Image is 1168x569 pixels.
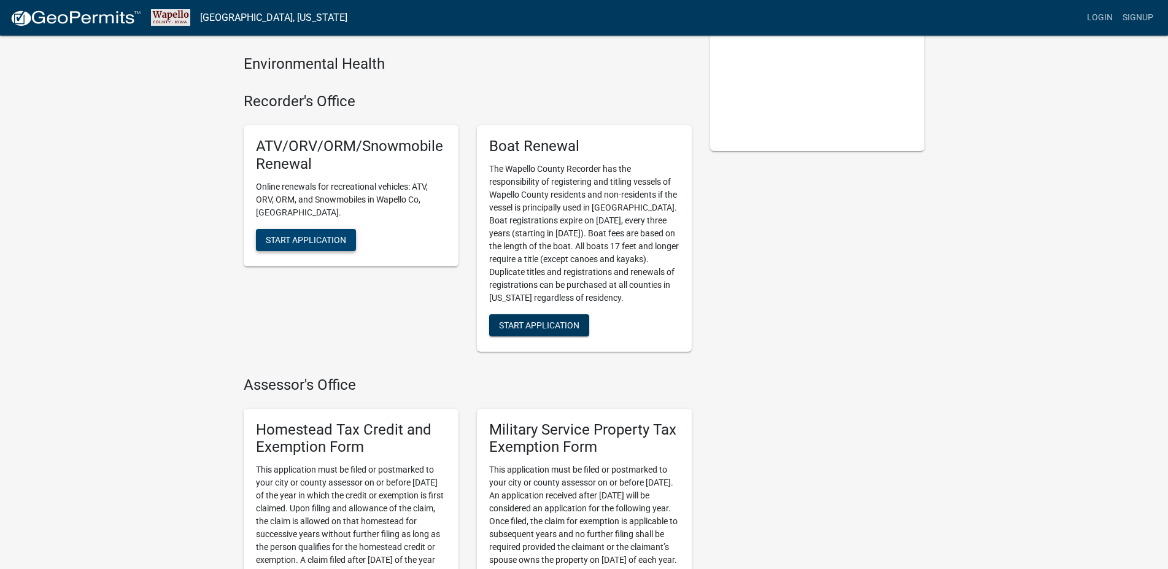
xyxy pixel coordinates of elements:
[151,9,190,26] img: Wapello County, Iowa
[499,320,579,330] span: Start Application
[1082,6,1118,29] a: Login
[256,421,446,457] h5: Homestead Tax Credit and Exemption Form
[244,93,692,110] h4: Recorder's Office
[256,229,356,251] button: Start Application
[489,163,679,304] p: The Wapello County Recorder has the responsibility of registering and titling vessels of Wapello ...
[266,234,346,244] span: Start Application
[489,314,589,336] button: Start Application
[244,55,692,73] h4: Environmental Health
[256,137,446,173] h5: ATV/ORV/ORM/Snowmobile Renewal
[1118,6,1158,29] a: Signup
[200,7,347,28] a: [GEOGRAPHIC_DATA], [US_STATE]
[256,180,446,219] p: Online renewals for recreational vehicles: ATV, ORV, ORM, and Snowmobiles in Wapello Co, [GEOGRAP...
[489,137,679,155] h5: Boat Renewal
[489,421,679,457] h5: Military Service Property Tax Exemption Form
[244,376,692,394] h4: Assessor's Office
